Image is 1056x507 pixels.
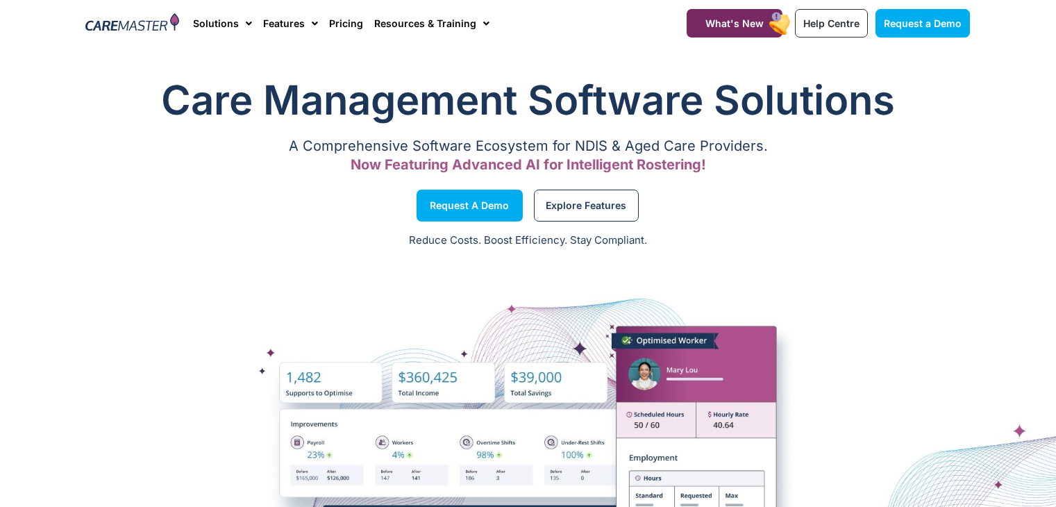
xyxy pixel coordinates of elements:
p: A Comprehensive Software Ecosystem for NDIS & Aged Care Providers. [86,142,971,151]
a: What's New [687,9,782,38]
span: What's New [705,17,764,29]
p: Reduce Costs. Boost Efficiency. Stay Compliant. [8,233,1048,249]
img: CareMaster Logo [85,13,179,34]
span: Help Centre [803,17,860,29]
span: Now Featuring Advanced AI for Intelligent Rostering! [351,156,706,173]
h1: Care Management Software Solutions [86,72,971,128]
span: Explore Features [546,202,626,209]
a: Request a Demo [417,190,523,222]
span: Request a Demo [884,17,962,29]
a: Help Centre [795,9,868,38]
span: Request a Demo [430,202,509,209]
a: Explore Features [534,190,639,222]
a: Request a Demo [875,9,970,38]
